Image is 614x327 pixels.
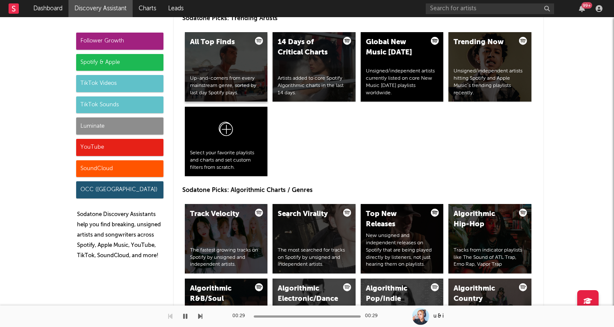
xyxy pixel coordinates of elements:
div: Algorithmic R&B/Soul [190,284,248,304]
div: Global New Music [DATE] [366,37,424,58]
div: 14 Days of Critical Charts [278,37,336,58]
a: Top New ReleasesNew unsigned and independent releases on Spotify that are being played directly b... [361,204,444,273]
div: Algorithmic Hip-Hop [454,209,512,230]
a: All Top FindsUp-and-comers from every mainstream genre, sorted by last day Spotify plays. [185,32,268,102]
div: Unsigned/independent artists hitting Spotify and Apple Music’s trending playlists recently. [454,68,526,96]
div: Track Velocity [190,209,248,219]
div: 00:29 [232,311,249,321]
div: Luminate [76,117,163,135]
a: Trending NowUnsigned/independent artists hitting Spotify and Apple Music’s trending playlists rec... [448,32,531,102]
a: Track VelocityThe fastest growing tracks on Spotify by unsigned and independent artists. [185,204,268,273]
div: Up-and-comers from every mainstream genre, sorted by last day Spotify plays. [190,75,263,96]
a: Search ViralityThe most searched for tracks on Spotify by unsigned and independent artists. [273,204,356,273]
div: All Top Finds [190,37,248,48]
div: Trending Now [454,37,512,48]
div: Select your favorite playlists and charts and set custom filters from scratch. [190,150,263,171]
div: New unsigned and independent releases on Spotify that are being played directly by listeners, not... [366,232,439,268]
input: Search for artists [426,3,554,14]
a: Select your favorite playlists and charts and set custom filters from scratch. [185,107,268,176]
div: OCC ([GEOGRAPHIC_DATA]) [76,181,163,198]
div: The fastest growing tracks on Spotify by unsigned and independent artists. [190,247,263,268]
div: Algorithmic Electronic/Dance [278,284,336,304]
div: TikTok Sounds [76,96,163,114]
div: Search Virality [278,209,336,219]
div: u & i [433,312,444,320]
div: Follower Growth [76,33,163,50]
div: Top New Releases [366,209,424,230]
button: 99+ [579,5,585,12]
div: 99 + [581,2,592,9]
div: Algorithmic Country [454,284,512,304]
div: Spotify & Apple [76,54,163,71]
div: Unsigned/independent artists currently listed on core New Music [DATE] playlists worldwide. [366,68,439,96]
div: Algorithmic Pop/Indie [366,284,424,304]
p: Sodatone Picks: Algorithmic Charts / Genres [182,185,535,195]
div: The most searched for tracks on Spotify by unsigned and independent artists. [278,247,350,268]
a: 14 Days of Critical ChartsArtists added to core Spotify Algorithmic charts in the last 14 days. [273,32,356,102]
div: SoundCloud [76,160,163,177]
p: Sodatone Discovery Assistants help you find breaking, unsigned artists and songwriters across Spo... [77,210,163,261]
a: Global New Music [DATE]Unsigned/independent artists currently listed on core New Music [DATE] pla... [361,32,444,102]
div: YouTube [76,139,163,156]
div: Tracks from indicator playlists like The Sound of ATL Trap, Emo Rap, Vapor Trap [454,247,526,268]
div: TikTok Videos [76,75,163,92]
p: Sodatone Picks: Trending Artists [182,13,535,24]
a: Algorithmic Hip-HopTracks from indicator playlists like The Sound of ATL Trap, Emo Rap, Vapor Trap [448,204,531,273]
div: 00:29 [365,311,382,321]
div: Artists added to core Spotify Algorithmic charts in the last 14 days. [278,75,350,96]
